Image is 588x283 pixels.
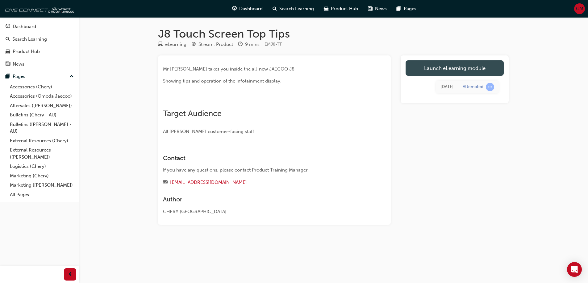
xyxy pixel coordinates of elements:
[404,5,416,12] span: Pages
[3,2,74,15] img: oneconnect
[319,2,363,15] a: car-iconProduct Hub
[163,196,364,203] h3: Author
[7,120,76,136] a: Bulletins ([PERSON_NAME] - AU)
[12,36,47,43] div: Search Learning
[232,5,237,13] span: guage-icon
[170,180,247,185] a: [EMAIL_ADDRESS][DOMAIN_NAME]
[7,180,76,190] a: Marketing ([PERSON_NAME])
[440,83,453,91] div: Thu Jul 24 2025 13:59:42 GMT+1000 (Australian Eastern Standard Time)
[163,180,168,185] span: email-icon
[574,3,585,14] button: GM
[158,42,163,47] span: learningResourceType_ELEARNING-icon
[331,5,358,12] span: Product Hub
[239,5,263,12] span: Dashboard
[13,23,36,30] div: Dashboard
[2,34,76,45] a: Search Learning
[163,109,222,118] span: Target Audience
[13,73,25,80] div: Pages
[165,41,186,48] div: eLearning
[7,145,76,162] a: External Resources ([PERSON_NAME])
[6,62,10,67] span: news-icon
[7,82,76,92] a: Accessories (Chery)
[6,49,10,55] span: car-icon
[7,190,76,200] a: All Pages
[486,83,494,91] span: learningRecordVerb_ATTEMPT-icon
[163,129,254,134] span: All [PERSON_NAME] customer-facing staff
[2,21,76,32] a: Dashboard
[2,71,76,82] button: Pages
[2,59,76,70] a: News
[238,42,243,47] span: clock-icon
[7,136,76,146] a: External Resources (Chery)
[191,42,196,47] span: target-icon
[158,41,186,48] div: Type
[397,5,401,13] span: pages-icon
[6,74,10,79] span: pages-icon
[375,5,387,12] span: News
[368,5,373,13] span: news-icon
[7,162,76,171] a: Logistics (Chery)
[68,271,73,278] span: prev-icon
[163,167,364,174] div: If you have any questions, please contact Product Training Manager.
[7,91,76,101] a: Accessories (Omoda Jaecoo)
[406,60,504,76] a: Launch eLearning module
[2,46,76,57] a: Product Hub
[191,41,233,48] div: Stream
[273,5,277,13] span: search-icon
[163,155,364,162] h3: Contact
[158,27,509,41] h1: J8 Touch Screen Top Tips
[268,2,319,15] a: search-iconSearch Learning
[324,5,328,13] span: car-icon
[6,24,10,30] span: guage-icon
[7,171,76,181] a: Marketing (Chery)
[2,20,76,71] button: DashboardSearch LearningProduct HubNews
[163,208,364,215] div: CHERY [GEOGRAPHIC_DATA]
[163,66,294,72] span: Mr [PERSON_NAME] takes you inside the all-new JAECOO J8
[227,2,268,15] a: guage-iconDashboard
[567,262,582,277] div: Open Intercom Messenger
[13,48,40,55] div: Product Hub
[265,42,282,47] span: Learning resource code
[7,110,76,120] a: Bulletins (Chery - AU)
[69,73,74,81] span: up-icon
[238,41,260,48] div: Duration
[163,78,281,84] span: Showing tips and operation of the infotainment display.
[279,5,314,12] span: Search Learning
[463,84,483,90] div: Attempted
[13,61,24,68] div: News
[392,2,421,15] a: pages-iconPages
[576,5,583,12] span: GM
[7,101,76,111] a: Aftersales ([PERSON_NAME])
[363,2,392,15] a: news-iconNews
[163,179,364,186] div: Email
[245,41,260,48] div: 9 mins
[198,41,233,48] div: Stream: Product
[6,37,10,42] span: search-icon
